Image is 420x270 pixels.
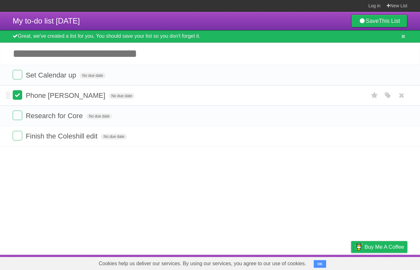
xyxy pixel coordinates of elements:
span: No due date [109,93,135,99]
span: Buy me a coffee [364,241,404,253]
span: Cookies help us deliver our services. By using our services, you agree to our use of cookies. [92,257,312,270]
a: Developers [288,256,313,268]
a: Suggest a feature [367,256,407,268]
a: About [267,256,280,268]
button: OK [314,260,326,268]
a: Terms [321,256,335,268]
span: Research for Core [26,112,84,120]
span: Set Calendar up [26,71,78,79]
a: SaveThis List [351,15,407,27]
label: Done [13,70,22,79]
span: No due date [80,73,105,78]
label: Done [13,111,22,120]
label: Done [13,131,22,140]
img: Buy me a coffee [354,241,363,252]
a: Privacy [343,256,359,268]
span: No due date [101,134,127,139]
span: Phone [PERSON_NAME] [26,91,107,99]
span: No due date [86,113,112,119]
a: Buy me a coffee [351,241,407,253]
label: Star task [369,90,381,101]
span: Finish the Coleshill edit [26,132,99,140]
b: This List [379,18,400,24]
label: Done [13,90,22,100]
span: My to-do list [DATE] [13,17,80,25]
